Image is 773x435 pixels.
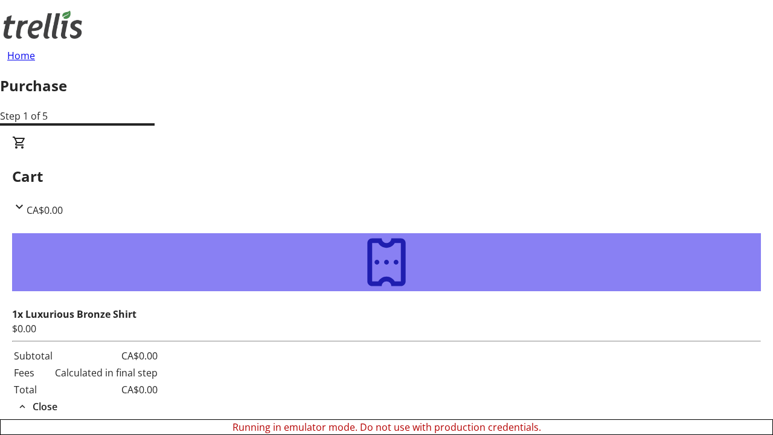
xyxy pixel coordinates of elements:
[12,135,761,217] div: CartCA$0.00
[13,348,53,364] td: Subtotal
[33,399,57,414] span: Close
[13,365,53,381] td: Fees
[13,382,53,398] td: Total
[27,204,63,217] span: CA$0.00
[54,382,158,398] td: CA$0.00
[54,365,158,381] td: Calculated in final step
[54,348,158,364] td: CA$0.00
[12,217,761,414] div: CartCA$0.00
[12,399,62,414] button: Close
[12,321,761,336] div: $0.00
[12,308,136,321] strong: 1x Luxurious Bronze Shirt
[12,166,761,187] h2: Cart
